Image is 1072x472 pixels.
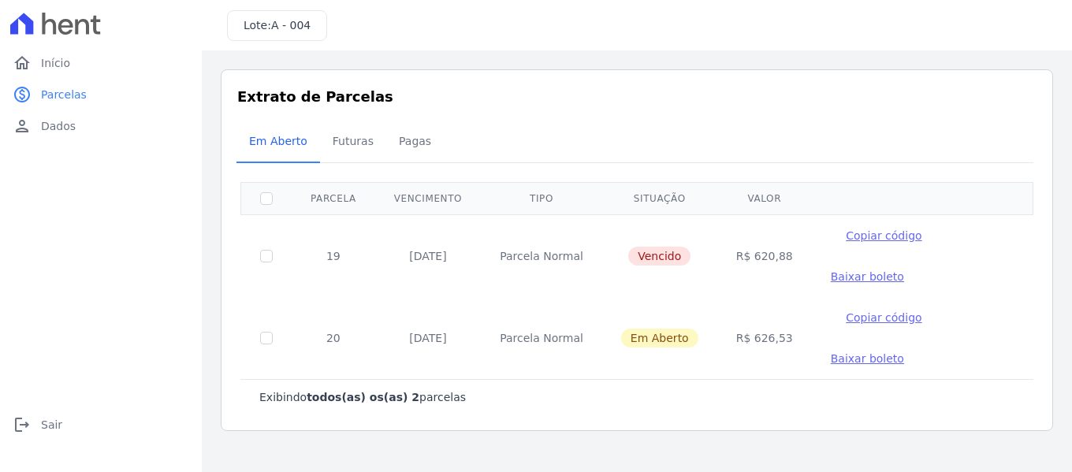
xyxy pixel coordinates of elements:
[41,118,76,134] span: Dados
[320,122,386,163] a: Futuras
[375,182,481,214] th: Vencimento
[292,214,375,297] td: 19
[323,125,383,157] span: Futuras
[846,229,921,242] span: Copiar código
[717,182,812,214] th: Valor
[846,311,921,324] span: Copiar código
[259,389,466,405] p: Exibindo parcelas
[602,182,717,214] th: Situação
[628,247,690,266] span: Vencido
[240,125,317,157] span: Em Aberto
[375,214,481,297] td: [DATE]
[236,122,320,163] a: Em Aberto
[292,297,375,379] td: 20
[13,85,32,104] i: paid
[831,269,904,284] a: Baixar boleto
[831,352,904,365] span: Baixar boleto
[271,19,311,32] span: A - 004
[481,214,602,297] td: Parcela Normal
[481,182,602,214] th: Tipo
[621,329,698,347] span: Em Aberto
[13,54,32,72] i: home
[6,409,195,440] a: logoutSair
[41,417,62,433] span: Sair
[717,214,812,297] td: R$ 620,88
[389,125,441,157] span: Pagas
[481,297,602,379] td: Parcela Normal
[831,270,904,283] span: Baixar boleto
[6,79,195,110] a: paidParcelas
[375,297,481,379] td: [DATE]
[6,47,195,79] a: homeInício
[41,87,87,102] span: Parcelas
[307,391,419,403] b: todos(as) os(as) 2
[717,297,812,379] td: R$ 626,53
[244,17,311,34] h3: Lote:
[6,110,195,142] a: personDados
[237,86,1037,107] h3: Extrato de Parcelas
[13,117,32,136] i: person
[386,122,444,163] a: Pagas
[41,55,70,71] span: Início
[831,351,904,366] a: Baixar boleto
[13,415,32,434] i: logout
[831,228,937,243] button: Copiar código
[831,310,937,325] button: Copiar código
[292,182,375,214] th: Parcela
